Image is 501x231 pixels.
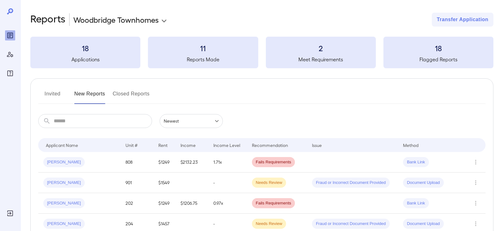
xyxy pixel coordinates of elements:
[153,152,176,173] td: $1249
[30,56,140,63] h5: Applications
[73,15,159,25] p: Woodbridge Townhomes
[383,56,493,63] h5: Flagged Reports
[252,141,288,149] div: Recommendation
[43,180,85,186] span: [PERSON_NAME]
[403,200,429,206] span: Bank Link
[30,13,65,27] h2: Reports
[471,198,481,208] button: Row Actions
[403,141,419,149] div: Method
[471,178,481,188] button: Row Actions
[208,173,247,193] td: -
[252,180,286,186] span: Needs Review
[312,180,389,186] span: Fraud or Incorrect Document Provided
[160,114,223,128] div: Newest
[5,30,15,40] div: Reports
[43,159,85,165] span: [PERSON_NAME]
[175,193,208,214] td: $1206.75
[113,89,150,104] button: Closed Reports
[312,141,322,149] div: Issue
[120,152,153,173] td: 808
[43,221,85,227] span: [PERSON_NAME]
[471,219,481,229] button: Row Actions
[403,221,443,227] span: Document Upload
[180,141,196,149] div: Income
[208,193,247,214] td: 0.97x
[213,141,240,149] div: Income Level
[148,56,258,63] h5: Reports Made
[208,152,247,173] td: 1.71x
[74,89,105,104] button: New Reports
[266,56,376,63] h5: Meet Requirements
[403,180,443,186] span: Document Upload
[30,37,493,68] summary: 18Applications11Reports Made2Meet Requirements18Flagged Reports
[30,43,140,53] h3: 18
[148,43,258,53] h3: 11
[153,193,176,214] td: $1249
[5,49,15,59] div: Manage Users
[383,43,493,53] h3: 18
[120,173,153,193] td: 901
[266,43,376,53] h3: 2
[252,200,295,206] span: Fails Requirements
[125,141,137,149] div: Unit #
[175,152,208,173] td: $2132.23
[5,208,15,218] div: Log Out
[403,159,429,165] span: Bank Link
[158,141,168,149] div: Rent
[46,141,78,149] div: Applicant Name
[38,89,67,104] button: Invited
[471,157,481,167] button: Row Actions
[153,173,176,193] td: $1549
[43,200,85,206] span: [PERSON_NAME]
[312,221,389,227] span: Fraud or Incorrect Document Provided
[432,13,493,27] button: Transfer Application
[5,68,15,78] div: FAQ
[252,221,286,227] span: Needs Review
[120,193,153,214] td: 202
[252,159,295,165] span: Fails Requirements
